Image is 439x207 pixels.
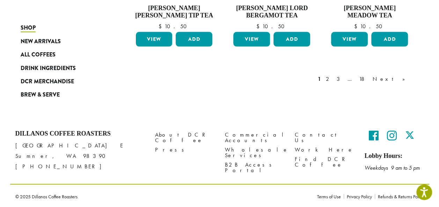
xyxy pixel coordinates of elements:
a: Commercial Accounts [225,130,284,145]
bdi: 10.50 [256,22,287,30]
a: New Arrivals [21,34,104,47]
a: Shop [21,21,104,34]
a: Wholesale Services [225,145,284,160]
a: Terms of Use [317,194,344,199]
a: About DCR Coffee [155,130,214,145]
em: Weekdays 9 am to 5 pm [365,164,420,171]
span: Brew & Serve [21,90,60,99]
a: B2B Access Portal [225,160,284,175]
a: Drink Ingredients [21,61,104,74]
a: All Coffees [21,48,104,61]
a: Next » [371,75,411,83]
a: Press [155,145,214,154]
button: Add [273,32,310,46]
a: 1 [316,75,322,83]
h5: Lobby Hours: [365,152,424,160]
span: Shop [21,23,36,32]
p: © 2025 Dillanos Coffee Roasters. [15,194,307,199]
button: Add [176,32,212,46]
a: Privacy Policy [344,194,375,199]
bdi: 10.50 [354,22,385,30]
p: [GEOGRAPHIC_DATA] E Sumner, WA 98390 [PHONE_NUMBER] [15,140,145,171]
a: 2 [324,75,333,83]
h4: [PERSON_NAME] [PERSON_NAME] Tip Tea [134,4,214,19]
span: $ [158,22,164,30]
a: View [233,32,270,46]
a: Brew & Serve [21,88,104,101]
a: View [136,32,173,46]
span: $ [354,22,360,30]
bdi: 10.50 [158,22,190,30]
a: 3 [335,75,344,83]
span: New Arrivals [21,37,61,45]
a: DCR Merchandise [21,74,104,87]
h4: Dillanos Coffee Roasters [15,130,145,137]
h4: [PERSON_NAME] Lord Bergamot Tea [232,4,312,19]
a: View [331,32,368,46]
span: $ [256,22,262,30]
a: Contact Us [295,130,354,145]
span: All Coffees [21,50,56,59]
a: Work Here [295,145,354,154]
a: … [346,75,356,83]
a: 18 [358,75,369,83]
button: Add [371,32,408,46]
a: Refunds & Returns Policy [375,194,424,199]
a: Find DCR Coffee [295,154,354,169]
h4: [PERSON_NAME] Meadow Tea [329,4,410,19]
span: Drink Ingredients [21,63,76,72]
span: DCR Merchandise [21,77,74,86]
